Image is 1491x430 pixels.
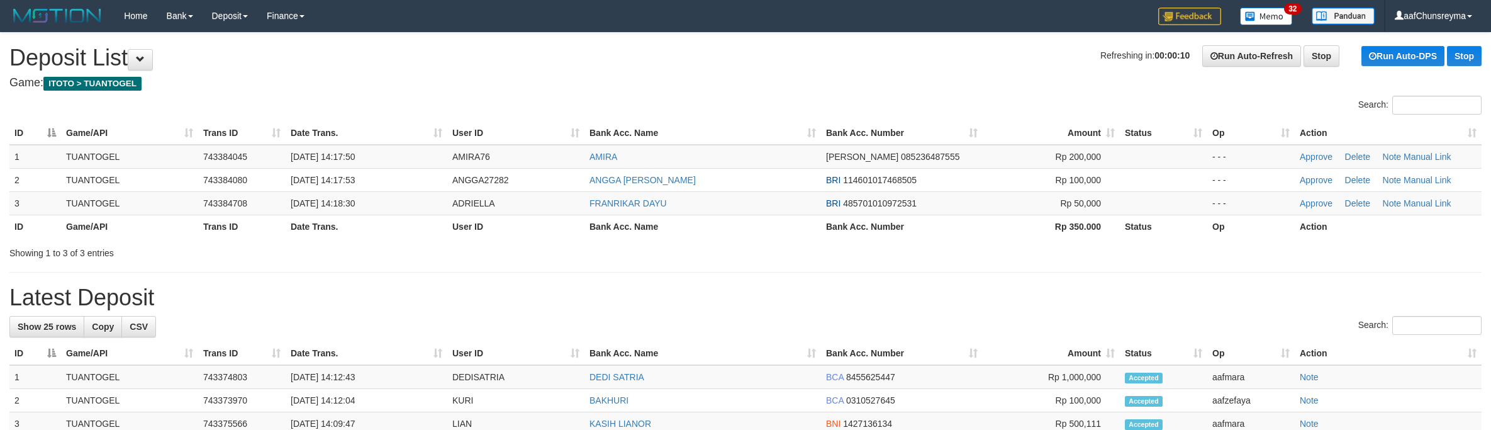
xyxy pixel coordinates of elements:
[447,389,584,412] td: KURI
[1300,152,1332,162] a: Approve
[846,372,895,382] span: Copy 8455625447 to clipboard
[452,175,509,185] span: ANGGA27282
[9,285,1482,310] h1: Latest Deposit
[9,389,61,412] td: 2
[198,365,286,389] td: 743374803
[1447,46,1482,66] a: Stop
[1312,8,1375,25] img: panduan.png
[589,419,651,429] a: KASIH LIANOR
[983,389,1120,412] td: Rp 100,000
[901,152,959,162] span: Copy 085236487555 to clipboard
[1345,152,1370,162] a: Delete
[589,152,617,162] a: AMIRA
[826,198,840,208] span: BRI
[1240,8,1293,25] img: Button%20Memo.svg
[589,175,696,185] a: ANGGA [PERSON_NAME]
[1207,342,1295,365] th: Op: activate to sort column ascending
[203,198,247,208] span: 743384708
[1207,191,1295,215] td: - - -
[843,198,917,208] span: Copy 485701010972531 to clipboard
[9,122,61,145] th: ID: activate to sort column descending
[589,198,667,208] a: FRANRIKAR DAYU
[983,122,1120,145] th: Amount: activate to sort column ascending
[1300,175,1332,185] a: Approve
[1358,96,1482,115] label: Search:
[1284,3,1301,14] span: 32
[9,215,61,238] th: ID
[1100,50,1190,60] span: Refreshing in:
[1404,152,1451,162] a: Manual Link
[1125,373,1163,383] span: Accepted
[61,389,198,412] td: TUANTOGEL
[121,316,156,337] a: CSV
[286,389,447,412] td: [DATE] 14:12:04
[18,322,76,332] span: Show 25 rows
[1120,122,1207,145] th: Status: activate to sort column ascending
[983,215,1120,238] th: Rp 350.000
[130,322,148,332] span: CSV
[43,77,142,91] span: ITOTO > TUANTOGEL
[61,342,198,365] th: Game/API: activate to sort column ascending
[1383,198,1402,208] a: Note
[9,242,612,259] div: Showing 1 to 3 of 3 entries
[447,215,584,238] th: User ID
[291,198,355,208] span: [DATE] 14:18:30
[92,322,114,332] span: Copy
[9,45,1482,71] h1: Deposit List
[983,365,1120,389] td: Rp 1,000,000
[1125,419,1163,430] span: Accepted
[843,175,917,185] span: Copy 114601017468505 to clipboard
[286,215,447,238] th: Date Trans.
[1404,175,1451,185] a: Manual Link
[584,215,821,238] th: Bank Acc. Name
[821,342,983,365] th: Bank Acc. Number: activate to sort column ascending
[826,395,844,405] span: BCA
[1207,389,1295,412] td: aafzefaya
[447,365,584,389] td: DEDISATRIA
[983,342,1120,365] th: Amount: activate to sort column ascending
[1158,8,1221,25] img: Feedback.jpg
[1404,198,1451,208] a: Manual Link
[9,342,61,365] th: ID: activate to sort column descending
[447,342,584,365] th: User ID: activate to sort column ascending
[61,145,198,169] td: TUANTOGEL
[1300,198,1332,208] a: Approve
[1295,122,1482,145] th: Action: activate to sort column ascending
[826,152,898,162] span: [PERSON_NAME]
[291,152,355,162] span: [DATE] 14:17:50
[826,372,844,382] span: BCA
[1358,316,1482,335] label: Search:
[1207,365,1295,389] td: aafmara
[1345,198,1370,208] a: Delete
[61,365,198,389] td: TUANTOGEL
[1361,46,1444,66] a: Run Auto-DPS
[452,152,490,162] span: AMIRA76
[9,168,61,191] td: 2
[821,215,983,238] th: Bank Acc. Number
[1207,168,1295,191] td: - - -
[1300,372,1319,382] a: Note
[589,395,628,405] a: BAKHURI
[1345,175,1370,185] a: Delete
[286,342,447,365] th: Date Trans.: activate to sort column ascending
[9,316,84,337] a: Show 25 rows
[1056,175,1101,185] span: Rp 100,000
[1154,50,1190,60] strong: 00:00:10
[1207,122,1295,145] th: Op: activate to sort column ascending
[286,122,447,145] th: Date Trans.: activate to sort column ascending
[1383,175,1402,185] a: Note
[447,122,584,145] th: User ID: activate to sort column ascending
[589,372,644,382] a: DEDI SATRIA
[1295,215,1482,238] th: Action
[584,342,821,365] th: Bank Acc. Name: activate to sort column ascending
[1207,215,1295,238] th: Op
[291,175,355,185] span: [DATE] 14:17:53
[1300,419,1319,429] a: Note
[1295,342,1482,365] th: Action: activate to sort column ascending
[1304,45,1339,67] a: Stop
[821,122,983,145] th: Bank Acc. Number: activate to sort column ascending
[203,175,247,185] span: 743384080
[198,215,286,238] th: Trans ID
[1392,316,1482,335] input: Search:
[61,215,198,238] th: Game/API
